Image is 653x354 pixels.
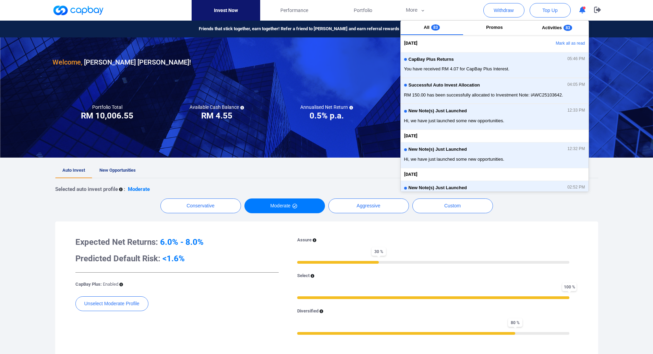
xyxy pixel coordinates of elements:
button: New Note(s) Just Launched02:52 PMHi, we have just launched some new opportunities. [401,181,589,206]
p: Selected auto invest profile [55,185,118,193]
span: New Note(s) Just Launched [409,185,467,191]
p: CapBay Plus: [75,281,118,288]
span: 04:05 PM [567,82,585,87]
button: Moderate [244,198,325,213]
h3: RM 4.55 [201,110,232,121]
span: 05:46 PM [567,57,585,61]
span: Friends that stick together, earn together! Refer a friend to [PERSON_NAME] and earn referral rew... [199,25,410,33]
p: Diversified [297,308,318,315]
button: Aggressive [328,198,409,213]
span: New Note(s) Just Launched [409,109,467,114]
p: Moderate [128,185,150,193]
span: 02:52 PM [567,185,585,190]
button: Activities83 [526,21,589,35]
span: New Note(s) Just Launched [409,147,467,152]
span: Promos [486,25,503,30]
span: Top Up [542,7,557,14]
button: Conservative [160,198,241,213]
span: 6.0% - 8.0% [160,237,204,247]
span: 12:33 PM [567,108,585,113]
button: Unselect Moderate Profile [75,296,148,311]
span: CapBay Plus Returns [409,57,454,62]
h3: Predicted Default Risk: [75,253,279,264]
span: 30 % [372,247,386,256]
button: Successful Auto Invest Allocation04:05 PMRM 150.00 has been successfully allocated to Investment ... [401,78,589,104]
button: Withdraw [483,3,524,18]
button: Promos [463,21,526,35]
button: Top Up [530,3,571,18]
h3: Expected Net Returns: [75,237,279,248]
h3: [PERSON_NAME] [PERSON_NAME] ! [52,57,191,68]
span: [DATE] [404,133,418,140]
p: : [124,185,125,193]
h5: Available Cash Balance [190,104,244,110]
span: Hi, we have just launched some new opportunities. [404,117,585,124]
button: New Note(s) Just Launched12:33 PMHi, we have just launched some new opportunities. [401,104,589,129]
span: 100 % [562,283,577,291]
span: <1.6% [162,254,185,263]
span: [DATE] [404,40,418,47]
span: Portfolio [354,7,372,14]
span: Activities [542,25,562,30]
span: Enabled [103,282,118,287]
span: New Opportunities [99,168,136,173]
span: Successful Auto Invest Allocation [409,83,480,88]
span: 83 [564,25,572,31]
p: Select [297,272,310,279]
span: [DATE] [404,171,418,178]
span: Hi, we have just launched some new opportunities. [404,156,585,163]
h3: 0.5% p.a. [310,110,344,121]
span: Welcome, [52,58,82,66]
h5: Annualised Net Return [300,104,353,110]
span: 83 [431,24,440,31]
span: RM 150.00 has been successfully allocated to Investment Note: iAWC25103642. [404,92,585,99]
span: 12:32 PM [567,147,585,151]
button: New Note(s) Just Launched12:32 PMHi, we have just launched some new opportunities. [401,142,589,168]
span: All [424,25,430,30]
button: Custom [412,198,493,213]
button: Mark all as read [515,38,588,49]
h3: RM 10,006.55 [81,110,133,121]
span: 80 % [508,318,522,327]
h5: Portfolio Total [92,104,122,110]
span: Performance [280,7,308,14]
button: All83 [401,21,463,35]
span: You have received RM 4.07 for CapBay Plus Interest. [404,66,585,72]
p: Assure [297,237,312,244]
button: CapBay Plus Returns05:46 PMYou have received RM 4.07 for CapBay Plus Interest. [401,52,589,78]
span: Auto Invest [62,168,85,173]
